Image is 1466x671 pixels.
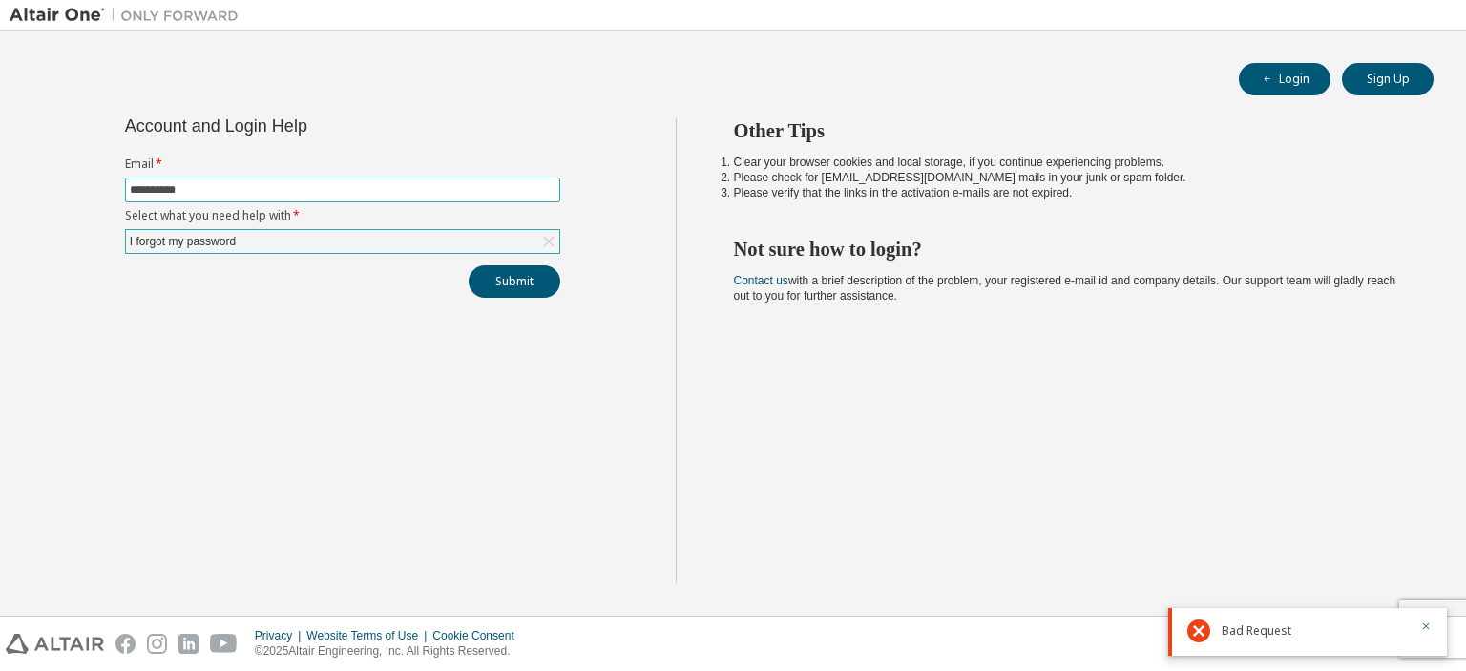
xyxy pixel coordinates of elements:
p: © 2025 Altair Engineering, Inc. All Rights Reserved. [255,643,526,660]
h2: Not sure how to login? [734,237,1400,262]
img: altair_logo.svg [6,634,104,654]
li: Please verify that the links in the activation e-mails are not expired. [734,185,1400,200]
div: Account and Login Help [125,118,473,134]
li: Please check for [EMAIL_ADDRESS][DOMAIN_NAME] mails in your junk or spam folder. [734,170,1400,185]
img: linkedin.svg [178,634,199,654]
img: instagram.svg [147,634,167,654]
div: Privacy [255,628,306,643]
div: I forgot my password [126,230,559,253]
a: Contact us [734,274,788,287]
div: I forgot my password [127,231,239,252]
h2: Other Tips [734,118,1400,143]
label: Select what you need help with [125,208,560,223]
button: Submit [469,265,560,298]
img: facebook.svg [115,634,136,654]
img: Altair One [10,6,248,25]
button: Sign Up [1342,63,1434,95]
li: Clear your browser cookies and local storage, if you continue experiencing problems. [734,155,1400,170]
span: Bad Request [1222,623,1291,639]
button: Login [1239,63,1330,95]
label: Email [125,157,560,172]
div: Cookie Consent [432,628,525,643]
span: with a brief description of the problem, your registered e-mail id and company details. Our suppo... [734,274,1396,303]
div: Website Terms of Use [306,628,432,643]
img: youtube.svg [210,634,238,654]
